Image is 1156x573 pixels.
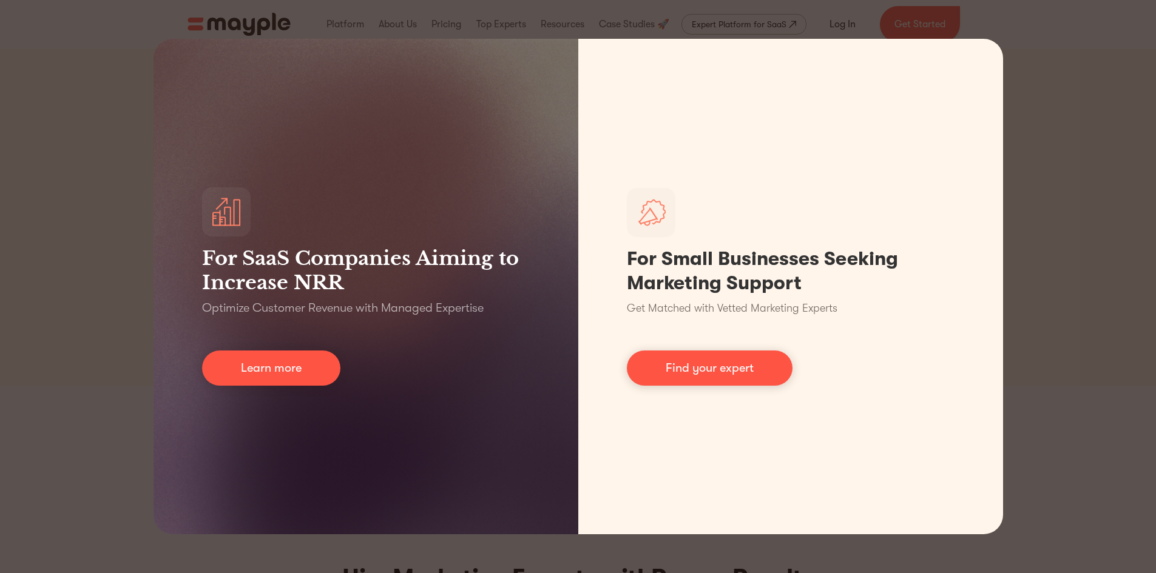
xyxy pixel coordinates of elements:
h1: For Small Businesses Seeking Marketing Support [627,247,955,295]
p: Optimize Customer Revenue with Managed Expertise [202,300,484,317]
h3: For SaaS Companies Aiming to Increase NRR [202,246,530,295]
p: Get Matched with Vetted Marketing Experts [627,300,837,317]
a: Find your expert [627,350,793,386]
a: Learn more [202,350,340,386]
